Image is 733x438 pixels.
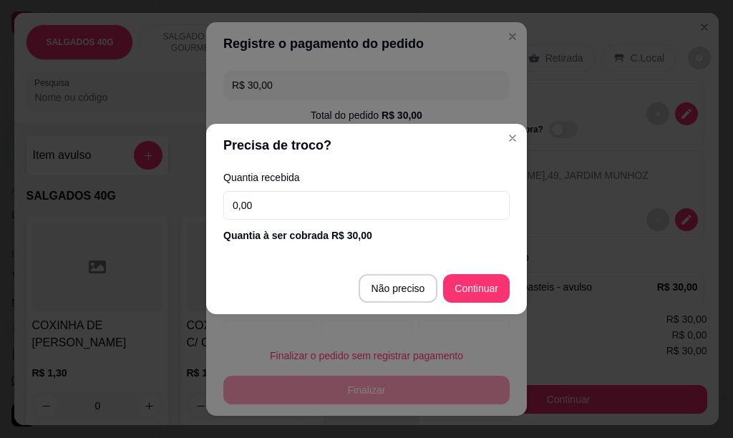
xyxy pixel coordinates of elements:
button: Não preciso [359,274,438,303]
label: Quantia recebida [223,172,510,182]
header: Precisa de troco? [206,124,527,167]
div: Quantia à ser cobrada R$ 30,00 [223,228,510,243]
button: Close [501,127,524,150]
button: Continuar [443,274,510,303]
